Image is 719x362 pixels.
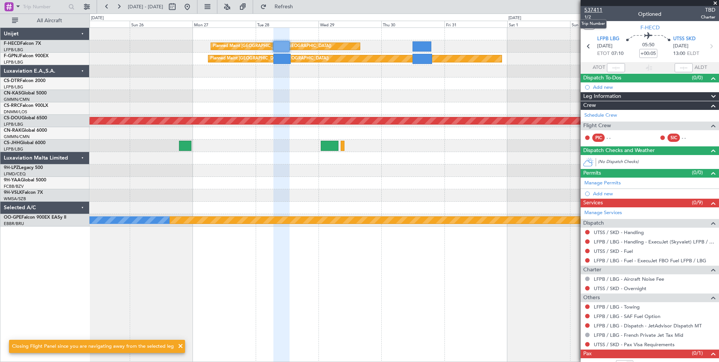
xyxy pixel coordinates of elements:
[597,50,610,58] span: ETOT
[4,215,66,220] a: OO-GPEFalcon 900EX EASy II
[607,134,623,141] div: - -
[128,3,163,10] span: [DATE] - [DATE]
[4,128,47,133] a: CN-RAKGlobal 6000
[580,19,607,29] div: Trip Number
[130,21,193,27] div: Sun 26
[4,190,22,195] span: 9H-VSLK
[4,166,19,170] span: 9H-LPZ
[583,122,611,130] span: Flight Crew
[570,21,633,27] div: Sun 2
[594,332,683,338] a: LFPB / LBG - French Private Jet Tax Mid
[594,322,702,329] a: LFPB / LBG - Dispatch - JetAdvisor Dispatch MT
[4,84,23,90] a: LFPB/LBG
[594,239,715,245] a: LFPB / LBG - Handling - ExecuJet (Skyvalet) LFPB / LBG
[4,109,27,115] a: DNMM/LOS
[444,21,507,27] div: Fri 31
[4,97,30,102] a: GMMN/CMN
[4,190,43,195] a: 9H-VSLKFalcon 7X
[4,184,24,189] a: FCBB/BZV
[4,128,21,133] span: CN-RAK
[583,74,621,82] span: Dispatch To-Dos
[4,41,41,46] a: F-HECDFalcon 7X
[673,35,696,43] span: UTSS SKD
[583,92,621,101] span: Leg Information
[4,141,20,145] span: CS-JHH
[594,341,675,348] a: UTSS / SKD - Pax Visa Requirements
[701,14,715,20] span: Charter
[594,248,633,254] a: UTSS / SKD - Fuel
[583,199,603,207] span: Services
[67,21,130,27] div: Sat 25
[4,54,49,58] a: F-GPNJFalcon 900EX
[583,350,592,358] span: Pax
[597,35,619,43] span: LFPB LBG
[4,178,21,183] span: 9H-YAA
[268,4,300,9] span: Refresh
[584,112,617,119] a: Schedule Crew
[257,1,302,13] button: Refresh
[640,24,660,32] span: F-HECD
[210,53,329,64] div: Planned Maint [GEOGRAPHIC_DATA] ([GEOGRAPHIC_DATA])
[594,276,664,282] a: LFPB / LBG - Aircraft Noise Fee
[692,169,703,176] span: (0/0)
[673,50,685,58] span: 13:00
[583,266,601,274] span: Charter
[597,43,613,50] span: [DATE]
[4,54,20,58] span: F-GPNJ
[692,199,703,207] span: (0/9)
[594,304,640,310] a: LFPB / LBG - Towing
[673,43,689,50] span: [DATE]
[213,41,331,52] div: Planned Maint [GEOGRAPHIC_DATA] ([GEOGRAPHIC_DATA])
[508,15,521,21] div: [DATE]
[583,101,596,110] span: Crew
[4,103,48,108] a: CS-RRCFalcon 900LX
[701,6,715,14] span: TBD
[20,18,79,23] span: All Aircraft
[4,122,23,127] a: LFPB/LBG
[583,294,600,302] span: Others
[4,141,46,145] a: CS-JHHGlobal 6000
[594,285,646,292] a: UTSS / SKD - Overnight
[667,134,680,142] div: SIC
[4,178,46,183] a: 9H-YAAGlobal 5000
[4,79,20,83] span: CS-DTR
[507,21,570,27] div: Sat 1
[4,146,23,152] a: LFPB/LBG
[4,116,47,120] a: CS-DOUGlobal 6500
[4,79,46,83] a: CS-DTRFalcon 2000
[583,219,604,228] span: Dispatch
[4,91,47,96] a: CN-KASGlobal 5000
[8,15,82,27] button: All Aircraft
[4,103,20,108] span: CS-RRC
[592,134,605,142] div: PIC
[4,215,21,220] span: OO-GPE
[611,50,623,58] span: 07:10
[593,84,715,90] div: Add new
[4,171,26,177] a: LFMD/CEQ
[4,166,43,170] a: 9H-LPZLegacy 500
[682,134,699,141] div: - -
[4,196,26,202] a: WMSA/SZB
[594,257,706,264] a: LFPB / LBG - Fuel - ExecuJet FBO Fuel LFPB / LBG
[12,343,174,350] div: Closing Flight Panel since you are navigating away from the selected leg
[4,41,20,46] span: F-HECD
[4,91,21,96] span: CN-KAS
[695,64,707,71] span: ALDT
[319,21,381,27] div: Wed 29
[687,50,699,58] span: ELDT
[23,1,66,12] input: Trip Number
[692,74,703,82] span: (0/0)
[584,209,622,217] a: Manage Services
[692,349,703,357] span: (0/1)
[593,190,715,197] div: Add new
[594,313,660,319] a: LFPB / LBG - SAF Fuel Option
[594,229,644,236] a: UTSS / SKD - Handling
[381,21,444,27] div: Thu 30
[583,169,601,178] span: Permits
[256,21,319,27] div: Tue 28
[91,15,104,21] div: [DATE]
[598,159,719,167] div: (No Dispatch Checks)
[4,134,30,140] a: GMMN/CMN
[4,221,24,227] a: EBBR/BRU
[193,21,255,27] div: Mon 27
